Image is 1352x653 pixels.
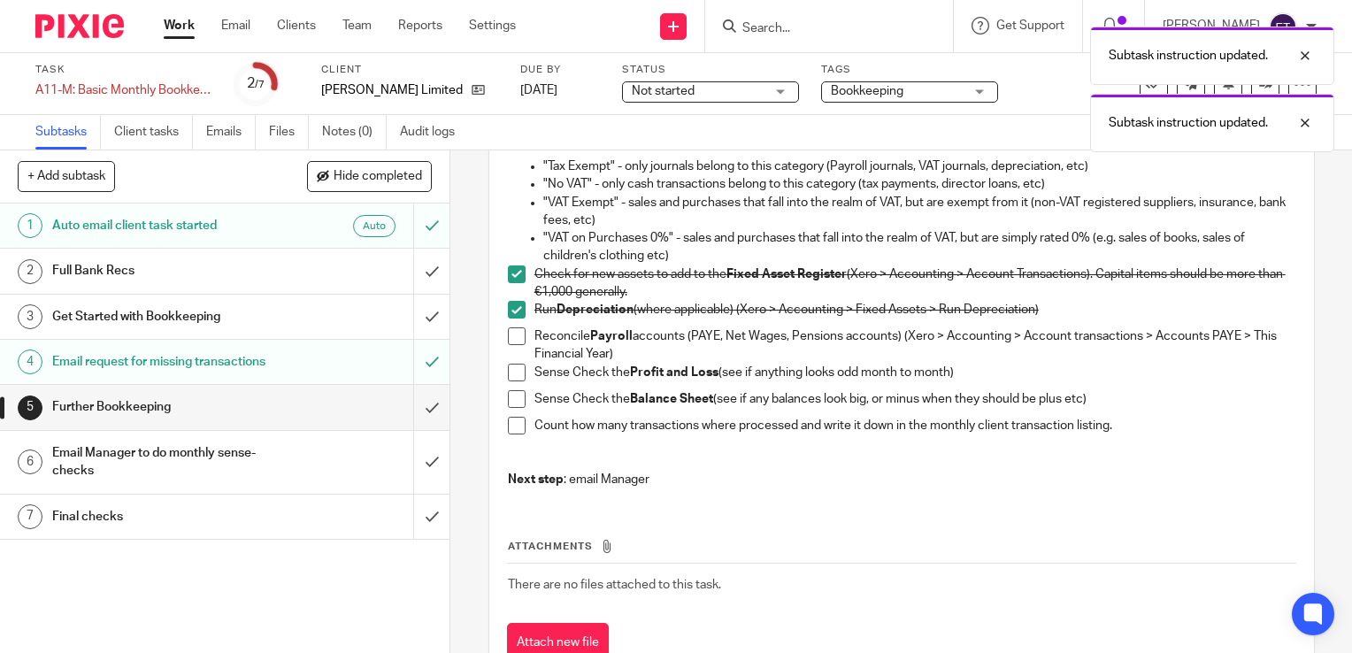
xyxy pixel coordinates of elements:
[255,80,265,89] small: /7
[508,542,593,551] span: Attachments
[52,440,281,485] h1: Email Manager to do monthly sense-checks
[52,303,281,330] h1: Get Started with Bookkeeping
[321,81,463,99] p: [PERSON_NAME] Limited
[1269,12,1297,41] img: svg%3E
[269,115,309,150] a: Files
[1109,47,1268,65] p: Subtask instruction updated.
[632,85,695,97] span: Not started
[534,327,1295,364] p: Reconcile accounts (PAYE, Net Wages, Pensions accounts) (Xero > Accounting > Account transactions...
[342,17,372,35] a: Team
[630,366,718,379] strong: Profit and Loss
[277,17,316,35] a: Clients
[35,14,124,38] img: Pixie
[622,63,799,77] label: Status
[398,17,442,35] a: Reports
[18,304,42,329] div: 3
[1109,114,1268,132] p: Subtask instruction updated.
[18,449,42,474] div: 6
[469,17,516,35] a: Settings
[520,84,557,96] span: [DATE]
[630,393,713,405] strong: Balance Sheet
[534,417,1295,434] p: Count how many transactions where processed and write it down in the monthly client transaction l...
[52,257,281,284] h1: Full Bank Recs
[543,229,1295,265] p: "VAT on Purchases 0%" - sales and purchases that fall into the realm of VAT, but are simply rated...
[353,215,396,237] div: Auto
[52,394,281,420] h1: Further Bookkeeping
[52,212,281,239] h1: Auto email client task started
[52,349,281,375] h1: Email request for missing transactions
[114,115,193,150] a: Client tasks
[534,390,1295,408] p: Sense Check the (see if any balances look big, or minus when they should be plus etc)
[164,17,195,35] a: Work
[18,259,42,284] div: 2
[543,194,1295,230] p: "VAT Exempt" - sales and purchases that fall into the realm of VAT, but are exempt from it (non-V...
[508,579,721,591] span: There are no files attached to this task.
[35,115,101,150] a: Subtasks
[221,17,250,35] a: Email
[18,396,42,420] div: 5
[18,161,115,191] button: + Add subtask
[543,175,1295,193] p: "No VAT" - only cash transactions belong to this category (tax payments, director loans, etc)
[726,268,847,280] strong: Fixed Asset Register
[508,473,564,486] strong: Next step
[307,161,432,191] button: Hide completed
[18,504,42,529] div: 7
[321,63,498,77] label: Client
[543,157,1295,175] p: "Tax Exempt" - only journals belong to this category (Payroll journals, VAT journals, depreciatio...
[334,170,422,184] span: Hide completed
[206,115,256,150] a: Emails
[534,301,1295,319] p: Run (where applicable) (Xero > Accounting > Fixed Assets > Run Depreciation)
[322,115,387,150] a: Notes (0)
[400,115,468,150] a: Audit logs
[18,350,42,374] div: 4
[18,213,42,238] div: 1
[52,503,281,530] h1: Final checks
[508,471,1295,488] p: : email Manager
[35,81,212,99] div: A11-M: Basic Monthly Bookkeeping
[520,63,600,77] label: Due by
[534,364,1295,381] p: Sense Check the (see if anything looks odd month to month)
[35,63,212,77] label: Task
[247,73,265,94] div: 2
[590,330,633,342] strong: Payroll
[557,303,634,316] strong: Depreciation
[534,265,1295,302] p: Check for new assets to add to the (Xero > Accounting > Account Transactions). Capital items shou...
